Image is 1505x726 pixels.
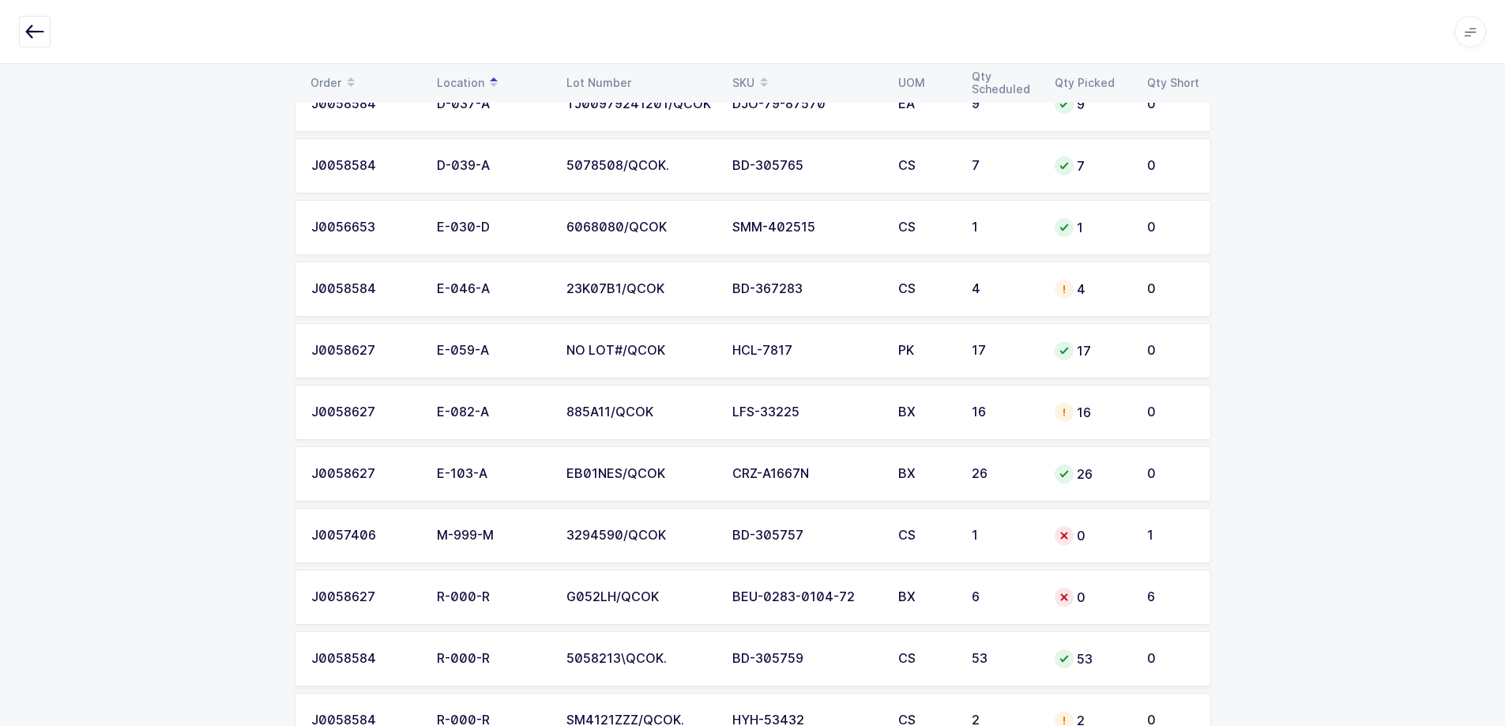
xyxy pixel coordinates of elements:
[1147,159,1195,173] div: 0
[566,282,713,296] div: 23K07B1/QCOK
[898,220,953,235] div: CS
[437,529,547,543] div: M-999-M
[1147,529,1195,543] div: 1
[437,97,547,111] div: D-037-A
[566,344,713,358] div: NO LOT#/QCOK
[898,282,953,296] div: CS
[566,77,713,89] div: Lot Number
[898,77,953,89] div: UOM
[311,405,418,419] div: J0058627
[566,467,713,481] div: EB01NES/QCOK
[732,467,879,481] div: CRZ-A1667N
[1147,590,1195,604] div: 6
[566,405,713,419] div: 885A11/QCOK
[311,97,418,111] div: J0058584
[437,282,547,296] div: E-046-A
[566,159,713,173] div: 5078508/QCOK.
[898,344,953,358] div: PK
[1147,282,1195,296] div: 0
[566,652,713,666] div: 5058213\QCOK.
[732,405,879,419] div: LFS-33225
[972,405,1036,419] div: 16
[566,97,713,111] div: TJ00979241201/QCOK
[437,652,547,666] div: R-000-R
[972,467,1036,481] div: 26
[437,70,547,96] div: Location
[1147,97,1195,111] div: 0
[1147,405,1195,419] div: 0
[898,529,953,543] div: CS
[437,159,547,173] div: D-039-A
[311,467,418,481] div: J0058627
[972,344,1036,358] div: 17
[437,344,547,358] div: E-059-A
[1055,341,1128,360] div: 17
[898,405,953,419] div: BX
[1147,652,1195,666] div: 0
[898,590,953,604] div: BX
[566,220,713,235] div: 6068080/QCOK
[1147,467,1195,481] div: 0
[1055,77,1128,89] div: Qty Picked
[732,652,879,666] div: BD-305759
[898,652,953,666] div: CS
[898,467,953,481] div: BX
[732,70,879,96] div: SKU
[972,159,1036,173] div: 7
[732,344,879,358] div: HCL-7817
[1055,526,1128,545] div: 0
[311,282,418,296] div: J0058584
[566,529,713,543] div: 3294590/QCOK
[898,159,953,173] div: CS
[311,220,418,235] div: J0056653
[972,282,1036,296] div: 4
[311,529,418,543] div: J0057406
[1055,95,1128,114] div: 9
[437,405,547,419] div: E-082-A
[1147,344,1195,358] div: 0
[1055,156,1128,175] div: 7
[1055,465,1128,483] div: 26
[1055,588,1128,607] div: 0
[437,467,547,481] div: E-103-A
[972,70,1036,96] div: Qty Scheduled
[437,220,547,235] div: E-030-D
[972,220,1036,235] div: 1
[311,344,418,358] div: J0058627
[732,159,879,173] div: BD-305765
[566,590,713,604] div: G052LH/QCOK
[732,590,879,604] div: BEU-0283-0104-72
[310,70,418,96] div: Order
[1055,218,1128,237] div: 1
[972,652,1036,666] div: 53
[1147,77,1202,89] div: Qty Short
[732,282,879,296] div: BD-367283
[732,220,879,235] div: SMM-402515
[732,97,879,111] div: DJO-79-87570
[972,529,1036,543] div: 1
[1055,649,1128,668] div: 53
[311,159,418,173] div: J0058584
[437,590,547,604] div: R-000-R
[972,97,1036,111] div: 9
[1055,280,1128,299] div: 4
[972,590,1036,604] div: 6
[732,529,879,543] div: BD-305757
[311,590,418,604] div: J0058627
[898,97,953,111] div: EA
[311,652,418,666] div: J0058584
[1055,403,1128,422] div: 16
[1147,220,1195,235] div: 0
